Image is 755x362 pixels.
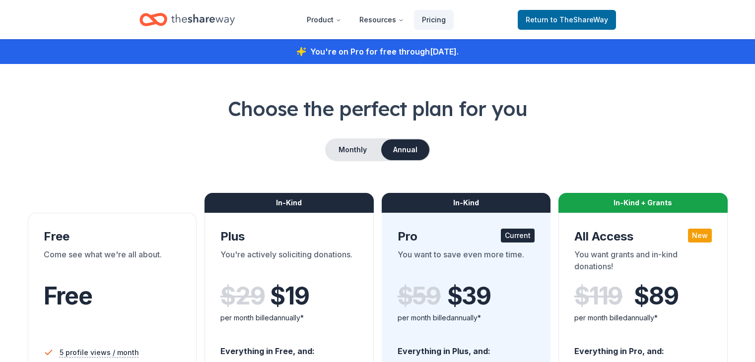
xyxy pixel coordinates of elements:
span: Return [526,14,608,26]
div: You want grants and in-kind donations! [574,248,712,276]
a: Home [139,8,235,31]
div: per month billed annually* [220,312,358,324]
span: $ 39 [447,282,491,310]
a: Pricing [414,10,454,30]
button: Monthly [326,139,379,160]
span: to TheShareWay [550,15,608,24]
div: In-Kind [382,193,551,213]
div: Free [44,229,181,244]
nav: Main [299,8,454,31]
div: In-Kind + Grants [558,193,728,213]
div: per month billed annually* [574,312,712,324]
div: Come see what we're all about. [44,248,181,276]
a: Returnto TheShareWay [518,10,616,30]
div: Current [501,229,535,242]
div: You want to save even more time. [398,248,535,276]
div: You're actively soliciting donations. [220,248,358,276]
div: New [688,229,712,242]
span: $ 19 [270,282,309,310]
span: $ 89 [634,282,678,310]
div: per month billed annually* [398,312,535,324]
button: Product [299,10,349,30]
h1: Choose the perfect plan for you [24,95,731,122]
div: Everything in Pro, and: [574,337,712,358]
div: Pro [398,229,535,244]
span: 5 profile views / month [60,347,139,359]
div: Plus [220,229,358,244]
div: Everything in Plus, and: [398,337,535,358]
button: Annual [381,139,429,160]
div: All Access [574,229,712,244]
span: Free [44,281,92,310]
div: Everything in Free, and: [220,337,358,358]
button: Resources [351,10,412,30]
div: In-Kind [205,193,374,213]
